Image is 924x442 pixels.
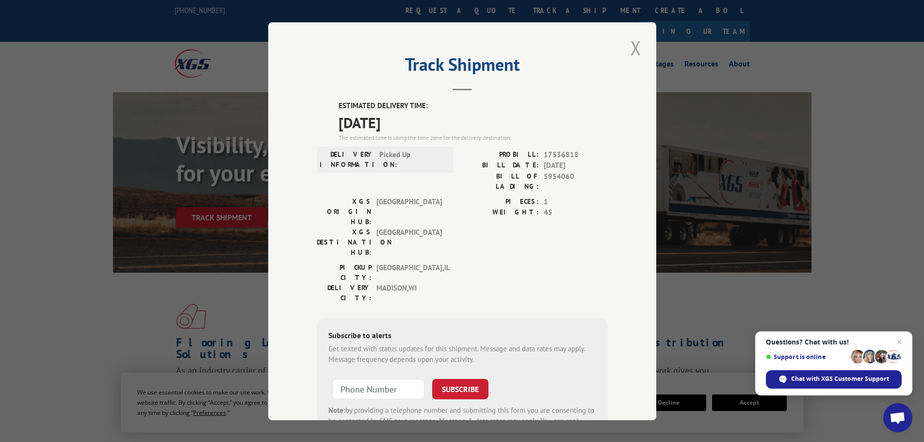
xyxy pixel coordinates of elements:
span: Chat with XGS Customer Support [766,370,902,389]
div: Subscribe to alerts [328,329,596,343]
span: [DATE] [544,160,608,171]
h2: Track Shipment [317,58,608,76]
div: The estimated time is using the time zone for the delivery destination. [339,133,608,142]
label: XGS ORIGIN HUB: [317,196,372,227]
div: Get texted with status updates for this shipment. Message and data rates may apply. Message frequ... [328,343,596,365]
label: XGS DESTINATION HUB: [317,227,372,257]
label: BILL OF LADING: [462,171,539,191]
label: DELIVERY INFORMATION: [320,149,374,169]
label: BILL DATE: [462,160,539,171]
strong: Note: [328,405,345,414]
button: Close modal [628,34,644,61]
span: Support is online [766,353,847,360]
span: [GEOGRAPHIC_DATA] , IL [376,262,442,282]
span: MADISON , WI [376,282,442,303]
span: [GEOGRAPHIC_DATA] [376,227,442,257]
a: Open chat [883,403,912,432]
span: Picked Up [379,149,445,169]
span: 1 [544,196,608,207]
label: PROBILL: [462,149,539,160]
span: 17536818 [544,149,608,160]
label: DELIVERY CITY: [317,282,372,303]
span: Questions? Chat with us! [766,338,902,346]
input: Phone Number [332,378,424,399]
span: 45 [544,207,608,218]
span: 5954060 [544,171,608,191]
label: WEIGHT: [462,207,539,218]
label: ESTIMATED DELIVERY TIME: [339,100,608,112]
label: PIECES: [462,196,539,207]
label: PICKUP CITY: [317,262,372,282]
button: SUBSCRIBE [432,378,488,399]
span: [DATE] [339,111,608,133]
span: [GEOGRAPHIC_DATA] [376,196,442,227]
span: Chat with XGS Customer Support [791,375,889,383]
div: by providing a telephone number and submitting this form you are consenting to be contacted by SM... [328,405,596,438]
